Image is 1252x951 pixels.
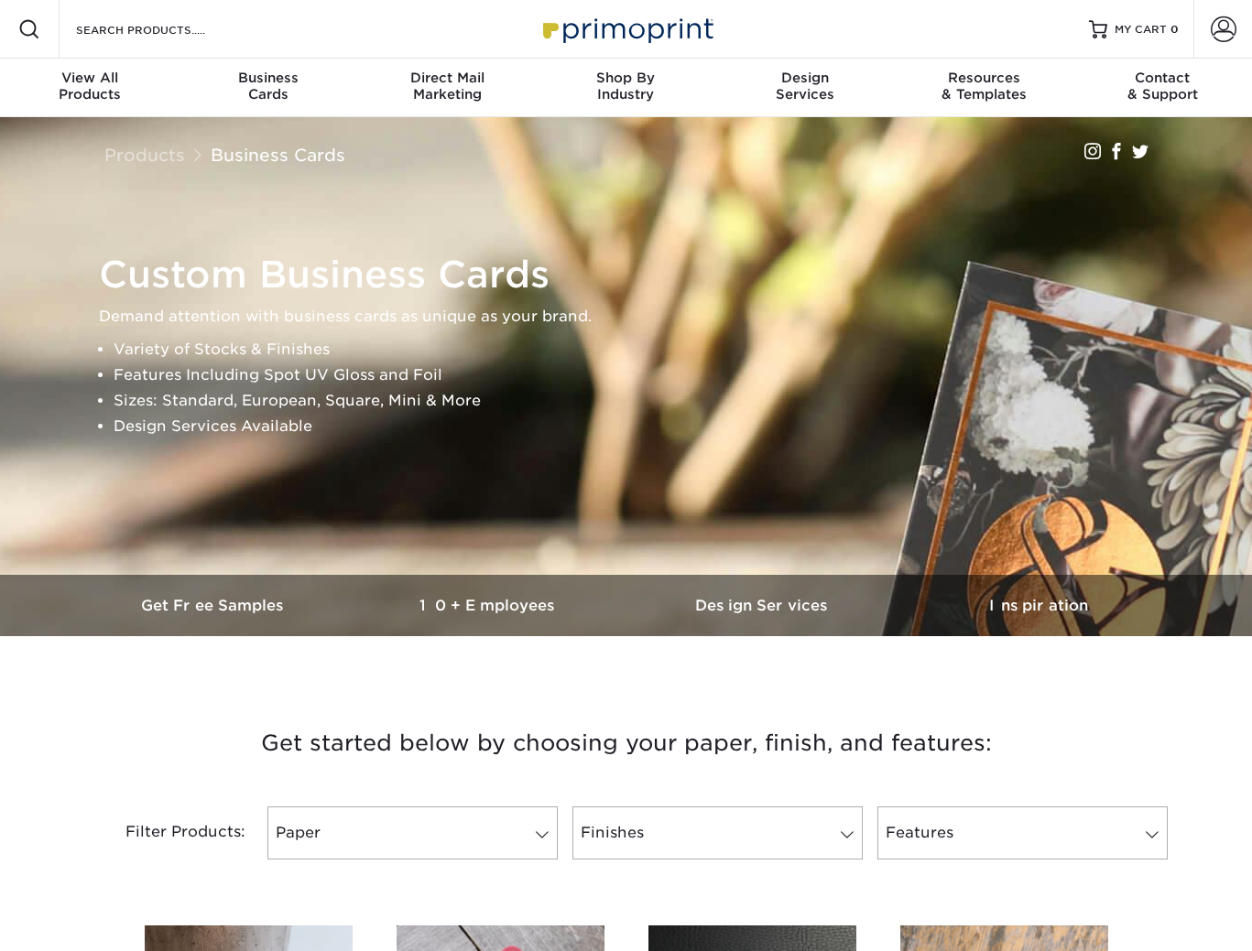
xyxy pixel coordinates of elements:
p: Demand attention with business cards as unique as your brand. [99,304,1170,330]
div: & Templates [894,70,1072,103]
a: Get Free Samples [77,575,352,636]
h3: Get Free Samples [77,597,352,614]
span: Shop By [537,70,715,86]
a: Shop ByIndustry [537,59,715,117]
span: Resources [894,70,1072,86]
a: Business Cards [211,145,345,165]
a: BusinessCards [179,59,357,117]
h3: Get started below by choosing your paper, finish, and features: [91,702,1162,784]
a: Products [104,145,185,165]
span: 0 [1170,23,1179,36]
a: Paper [267,806,558,859]
a: 10+ Employees [352,575,626,636]
div: & Support [1073,70,1252,103]
input: SEARCH PRODUCTS..... [74,18,253,40]
span: Direct Mail [358,70,537,86]
span: MY CART [1115,22,1167,38]
a: Resources& Templates [894,59,1072,117]
span: Business [179,70,357,86]
div: Marketing [358,70,537,103]
li: Features Including Spot UV Gloss and Foil [114,362,1170,388]
span: Design [715,70,894,86]
a: Inspiration [901,575,1176,636]
div: Filter Products: [77,806,260,859]
a: Finishes [572,806,863,859]
h3: Inspiration [901,597,1176,614]
li: Design Services Available [114,414,1170,439]
div: Industry [537,70,715,103]
h3: 10+ Employees [352,597,626,614]
a: Design Services [626,575,901,636]
li: Sizes: Standard, European, Square, Mini & More [114,388,1170,414]
a: Direct MailMarketing [358,59,537,117]
h3: Design Services [626,597,901,614]
h1: Custom Business Cards [99,253,1170,297]
a: Contact& Support [1073,59,1252,117]
span: Contact [1073,70,1252,86]
img: Primoprint [535,9,718,49]
li: Variety of Stocks & Finishes [114,337,1170,362]
div: Services [715,70,894,103]
a: Features [877,806,1168,859]
a: DesignServices [715,59,894,117]
div: Cards [179,70,357,103]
